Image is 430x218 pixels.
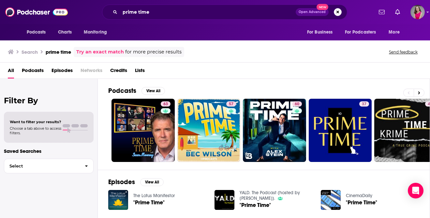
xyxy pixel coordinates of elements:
span: 60 [295,101,299,108]
span: 63 [163,101,168,108]
a: 63 [161,101,171,107]
h3: Search [22,49,38,55]
a: Podcasts [22,65,44,79]
a: 37 [359,101,369,107]
a: "Prime Time" [133,200,165,205]
a: The Lotus Manifestor [133,193,175,198]
img: "Prime Time" [321,190,341,210]
button: open menu [79,26,115,38]
span: Charts [58,28,72,37]
input: Search podcasts, credits, & more... [120,7,296,17]
button: open menu [341,26,386,38]
span: 57 [229,101,233,108]
img: "Prime Time" [108,190,128,210]
a: 60 [243,99,306,162]
a: 60 [292,101,302,107]
div: Search podcasts, credits, & more... [102,5,347,20]
span: For Business [307,28,333,37]
span: Want to filter your results? [10,120,61,124]
button: open menu [384,26,408,38]
a: Episodes [52,65,73,79]
img: Podchaser - Follow, Share and Rate Podcasts [5,6,68,18]
p: Saved Searches [4,148,94,154]
button: open menu [22,26,54,38]
a: Credits [110,65,127,79]
a: 37 [309,99,372,162]
span: for more precise results [125,48,182,56]
a: Lists [135,65,145,79]
span: Networks [81,65,102,79]
a: Show notifications dropdown [393,7,403,18]
button: View All [140,178,164,186]
a: CinemaDaily [346,193,372,198]
a: 63 [111,99,175,162]
button: View All [141,87,165,95]
a: Show notifications dropdown [376,7,387,18]
a: "Prime Time" [240,202,271,208]
a: "Prime Time" [346,200,377,205]
h2: Filter By [4,96,94,105]
span: Choose a tab above to access filters. [10,126,61,135]
span: Open Advanced [299,10,326,14]
span: Monitoring [84,28,107,37]
button: Send feedback [387,49,420,55]
span: Podcasts [27,28,46,37]
a: All [8,65,14,79]
div: Open Intercom Messenger [408,183,423,198]
button: Select [4,159,94,173]
h2: Episodes [108,178,135,186]
span: 37 [362,101,366,108]
span: Select [4,164,80,168]
img: "Prime Time" [215,190,234,210]
a: PodcastsView All [108,87,165,95]
a: Try an exact match [76,48,124,56]
h3: prime time [46,49,71,55]
button: open menu [303,26,341,38]
a: EpisodesView All [108,178,164,186]
a: 57 [177,99,241,162]
a: 57 [226,101,236,107]
img: User Profile [410,5,425,19]
span: More [389,28,400,37]
a: Charts [54,26,76,38]
button: Show profile menu [410,5,425,19]
span: For Podcasters [345,28,376,37]
button: Open AdvancedNew [296,8,329,16]
span: Logged in as AmyRasdal [410,5,425,19]
h2: Podcasts [108,87,136,95]
a: YALD. The Podcast (hosted by Aldo B. Martin). [240,190,300,201]
span: New [317,4,328,10]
